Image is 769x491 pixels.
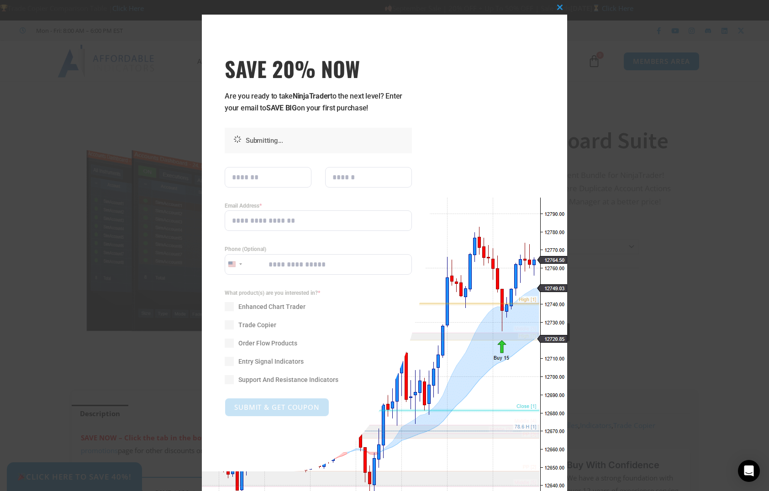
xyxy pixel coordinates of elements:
[246,135,407,146] p: Submitting...
[738,460,760,482] div: Open Intercom Messenger
[225,56,412,81] span: SAVE 20% NOW
[293,92,330,100] strong: NinjaTrader
[266,104,297,112] strong: SAVE BIG
[225,90,412,114] p: Are you ready to take to the next level? Enter your email to on your first purchase!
